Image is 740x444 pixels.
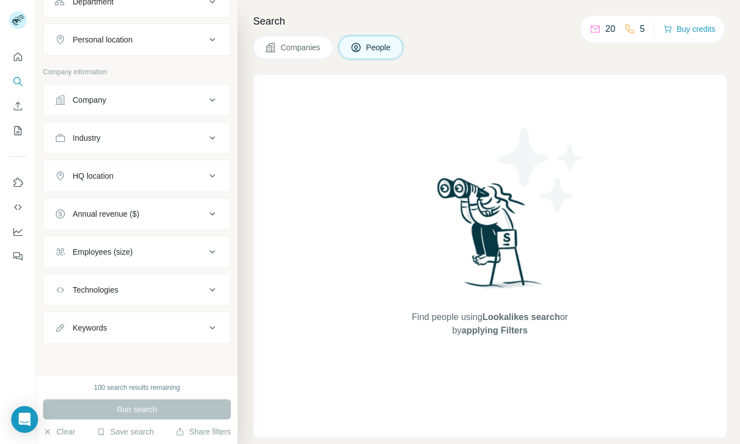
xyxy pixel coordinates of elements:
p: 5 [640,22,645,36]
div: Industry [73,132,101,144]
img: Surfe Illustration - Woman searching with binoculars [432,175,548,299]
button: Share filters [175,426,231,437]
span: Lookalikes search [482,312,560,322]
span: Find people using or by [400,311,579,337]
button: Annual revenue ($) [44,200,230,227]
button: Save search [97,426,154,437]
button: Enrich CSV [9,96,27,116]
button: Use Surfe on LinkedIn [9,173,27,193]
button: Search [9,71,27,92]
p: 20 [605,22,615,36]
button: Feedback [9,246,27,266]
button: My lists [9,121,27,141]
button: Use Surfe API [9,197,27,217]
div: Company [73,94,106,106]
button: Technologies [44,276,230,303]
button: Industry [44,125,230,151]
button: Personal location [44,26,230,53]
div: HQ location [73,170,113,182]
div: Open Intercom Messenger [11,406,38,433]
button: Clear [43,426,75,437]
div: Keywords [73,322,107,333]
button: Buy credits [663,21,715,37]
button: HQ location [44,163,230,189]
button: Quick start [9,47,27,67]
img: Surfe Illustration - Stars [490,120,591,220]
button: Employees (size) [44,238,230,265]
span: Companies [281,42,321,53]
button: Dashboard [9,222,27,242]
button: Company [44,87,230,113]
h4: Search [253,13,727,29]
div: Technologies [73,284,118,295]
button: Keywords [44,314,230,341]
div: Personal location [73,34,132,45]
p: Company information [43,67,231,77]
span: People [366,42,392,53]
div: Employees (size) [73,246,132,257]
span: applying Filters [462,326,528,335]
div: Annual revenue ($) [73,208,139,219]
div: 100 search results remaining [94,383,180,393]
